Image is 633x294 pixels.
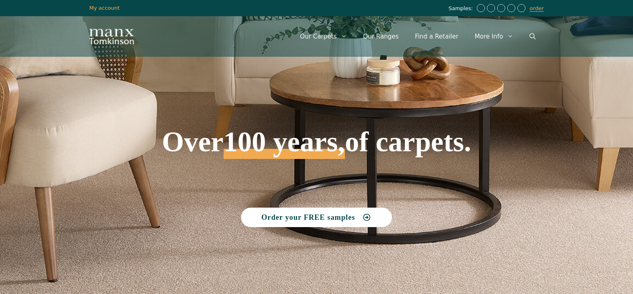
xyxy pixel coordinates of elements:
span: Samples: [448,5,475,12]
nav: Primary [292,24,544,49]
a: More Info [467,24,521,49]
a: My account [89,5,120,11]
a: Order your FREE samples [241,208,392,227]
a: Our Carpets [292,24,355,49]
span: Order your FREE samples [261,214,355,221]
a: order [530,5,544,12]
a: Find a Retailer [407,24,466,49]
h1: Over of carpets. [89,69,544,159]
a: Our Ranges [355,24,407,49]
img: Manx Tomkinson [89,29,134,44]
span: 100 years, [224,135,345,159]
a: Open Search Bar [521,24,544,49]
